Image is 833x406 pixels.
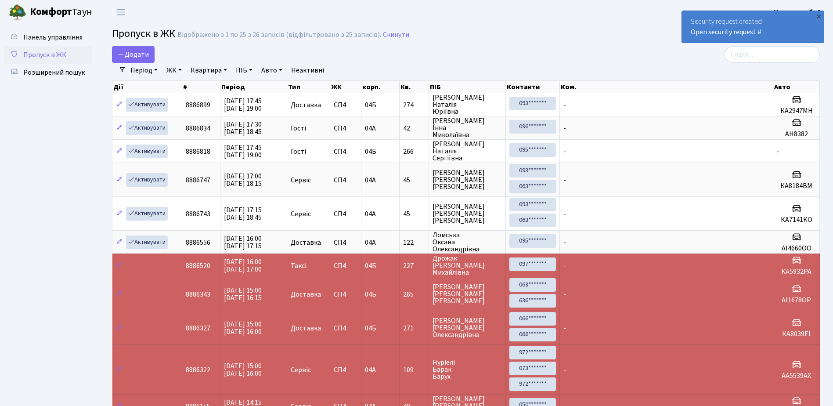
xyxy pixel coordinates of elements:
b: Консьєрж б. 4. [774,7,822,17]
span: - [563,123,566,133]
span: 45 [403,210,425,217]
span: 42 [403,125,425,132]
span: [DATE] 15:00 [DATE] 16:15 [224,286,262,303]
a: Активувати [126,236,168,249]
span: Дрожак [PERSON_NAME] Михайлівна [433,255,502,276]
span: [DATE] 17:00 [DATE] 18:15 [224,171,262,188]
span: [DATE] 15:00 [DATE] 16:00 [224,319,262,337]
span: 8886556 [186,238,210,247]
th: Авто [773,81,820,93]
a: ПІБ [232,63,256,78]
h5: КА8039ЕІ [777,330,816,338]
span: 04А [365,123,376,133]
div: Security request created [682,11,824,43]
span: - [563,238,566,247]
th: Тип [287,81,330,93]
span: 265 [403,291,425,298]
a: Розширений пошук [4,64,92,81]
span: 122 [403,239,425,246]
span: СП4 [334,177,357,184]
span: СП4 [334,101,357,109]
h5: КА2947МН [777,107,816,115]
b: Комфорт [30,5,72,19]
span: Доставка [291,325,321,332]
a: Додати [112,46,155,63]
span: Доставка [291,239,321,246]
a: Активувати [126,173,168,187]
span: [PERSON_NAME] Інна Миколаївна [433,117,502,138]
span: 271 [403,325,425,332]
span: [PERSON_NAME] [PERSON_NAME] [PERSON_NAME] [433,283,502,304]
th: Дії [112,81,182,93]
span: 04А [365,238,376,247]
span: СП4 [334,125,357,132]
span: Гості [291,125,306,132]
a: Неактивні [288,63,328,78]
h5: АН8382 [777,130,816,138]
th: ЖК [330,81,361,93]
a: Активувати [126,145,168,158]
h5: КА7141КО [777,216,816,224]
span: Таун [30,5,92,20]
span: Пропуск в ЖК [23,50,66,60]
span: Доставка [291,291,321,298]
span: 8886322 [186,365,210,375]
span: 04Б [365,261,376,271]
span: 8886834 [186,123,210,133]
span: СП4 [334,210,357,217]
th: Період [220,81,287,93]
a: ЖК [163,63,185,78]
span: Таксі [291,262,307,269]
span: 04Б [365,147,376,156]
span: 8886743 [186,209,210,219]
span: СП4 [334,291,357,298]
span: [DATE] 17:45 [DATE] 19:00 [224,96,262,113]
span: Пропуск в ЖК [112,26,175,41]
span: [PERSON_NAME] Наталія Юріївна [433,94,502,115]
span: - [563,100,566,110]
span: Доставка [291,101,321,109]
span: 266 [403,148,425,155]
a: Авто [258,63,286,78]
span: 274 [403,101,425,109]
span: [DATE] 17:45 [DATE] 19:00 [224,143,262,160]
span: СП4 [334,262,357,269]
h5: КА5932РА [777,268,816,276]
input: Пошук... [725,46,820,63]
span: 04Б [365,323,376,333]
span: 04А [365,175,376,185]
span: [PERSON_NAME] [PERSON_NAME] Олександрівна [433,317,502,338]
div: Відображено з 1 по 25 з 26 записів (відфільтровано з 25 записів). [177,31,381,39]
span: - [563,147,566,156]
th: Ком. [560,81,773,93]
a: Панель управління [4,29,92,46]
span: [PERSON_NAME] Наталія Сергіївна [433,141,502,162]
span: - [563,175,566,185]
span: СП4 [334,148,357,155]
span: Сервіс [291,366,311,373]
img: logo.png [9,4,26,21]
span: [PERSON_NAME] [PERSON_NAME] [PERSON_NAME] [433,169,502,190]
span: Панель управління [23,33,83,42]
span: 45 [403,177,425,184]
a: Open security request # [691,27,761,37]
span: [DATE] 17:30 [DATE] 18:45 [224,120,262,137]
a: Період [127,63,161,78]
span: Сервіс [291,210,311,217]
span: 04Б [365,290,376,299]
span: 8886899 [186,100,210,110]
span: 04Б [365,100,376,110]
a: Активувати [126,207,168,221]
a: Пропуск в ЖК [4,46,92,64]
a: Активувати [126,121,168,135]
span: СП4 [334,239,357,246]
a: Активувати [126,98,168,112]
th: Контакти [506,81,559,93]
span: 109 [403,366,425,373]
span: [DATE] 16:00 [DATE] 17:15 [224,234,262,251]
a: Квартира [187,63,231,78]
span: 8886327 [186,323,210,333]
span: СП4 [334,325,357,332]
span: - [777,147,779,156]
span: Розширений пошук [23,68,85,77]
